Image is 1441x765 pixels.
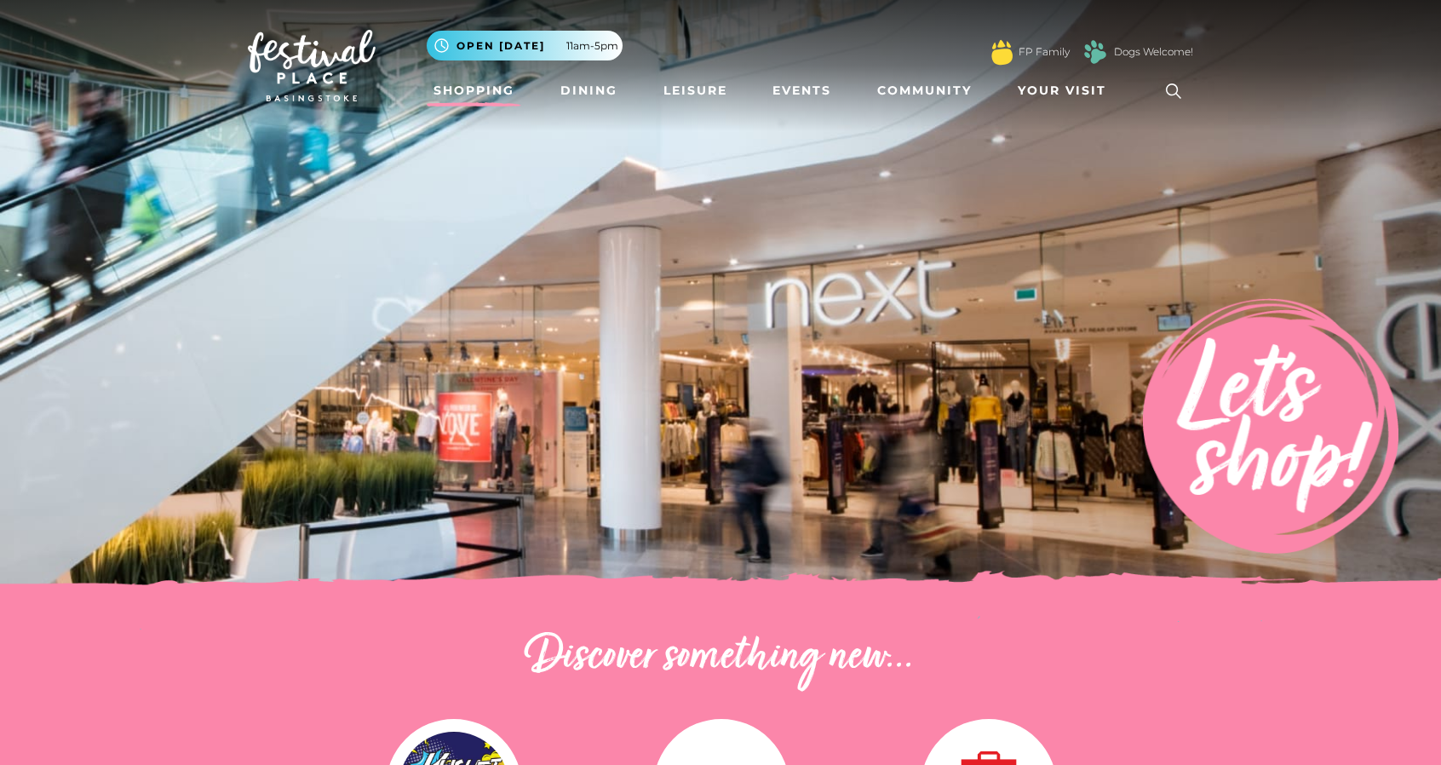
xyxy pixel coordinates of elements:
a: Your Visit [1011,75,1122,106]
a: Dining [554,75,624,106]
a: Events [766,75,838,106]
h2: Discover something new... [248,630,1193,685]
a: Dogs Welcome! [1114,44,1193,60]
span: 11am-5pm [566,38,618,54]
a: Community [870,75,979,106]
button: Open [DATE] 11am-5pm [427,31,623,60]
a: Leisure [657,75,734,106]
a: Shopping [427,75,521,106]
img: Festival Place Logo [248,30,376,101]
span: Open [DATE] [456,38,545,54]
a: FP Family [1019,44,1070,60]
span: Your Visit [1018,82,1106,100]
